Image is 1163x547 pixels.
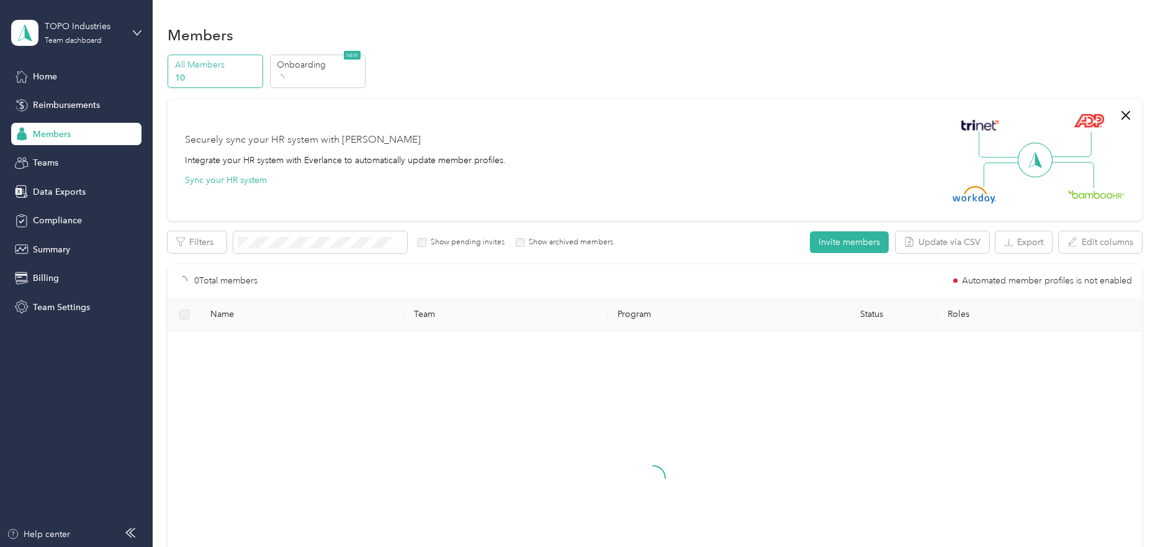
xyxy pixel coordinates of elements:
[896,231,989,253] button: Update via CSV
[33,128,71,141] span: Members
[175,71,259,84] p: 10
[168,231,227,253] button: Filters
[1059,231,1142,253] button: Edit columns
[1074,113,1104,128] img: ADP
[404,298,608,332] th: Team
[810,231,889,253] button: Invite members
[33,185,86,198] span: Data Exports
[185,174,267,187] button: Sync your HR system
[210,309,394,319] span: Name
[33,301,90,314] span: Team Settings
[958,117,1002,134] img: Trinet
[1093,478,1163,547] iframe: Everlance-gr Chat Button Frame
[608,298,806,332] th: Program
[185,154,506,167] div: Integrate your HR system with Everlance to automatically update member profiles.
[7,528,70,541] button: Help center
[194,274,258,288] p: 0 Total members
[33,156,58,169] span: Teams
[344,51,361,60] span: NEW
[962,277,1132,285] span: Automated member profiles is not enabled
[524,237,613,248] label: Show archived members
[1048,131,1092,158] img: Line Right Up
[1051,162,1094,189] img: Line Right Down
[938,298,1141,332] th: Roles
[426,237,505,248] label: Show pending invites
[175,58,259,71] p: All Members
[33,70,57,83] span: Home
[806,298,938,332] th: Status
[995,231,1052,253] button: Export
[33,272,59,285] span: Billing
[200,298,404,332] th: Name
[45,20,122,33] div: TOPO Industries
[953,186,996,203] img: Workday
[168,29,233,42] h1: Members
[185,133,421,148] div: Securely sync your HR system with [PERSON_NAME]
[277,58,361,71] p: Onboarding
[33,214,82,227] span: Compliance
[1067,190,1125,198] img: BambooHR
[33,243,70,256] span: Summary
[979,131,1022,158] img: Line Left Up
[45,37,102,45] div: Team dashboard
[33,99,100,112] span: Reimbursements
[983,162,1026,187] img: Line Left Down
